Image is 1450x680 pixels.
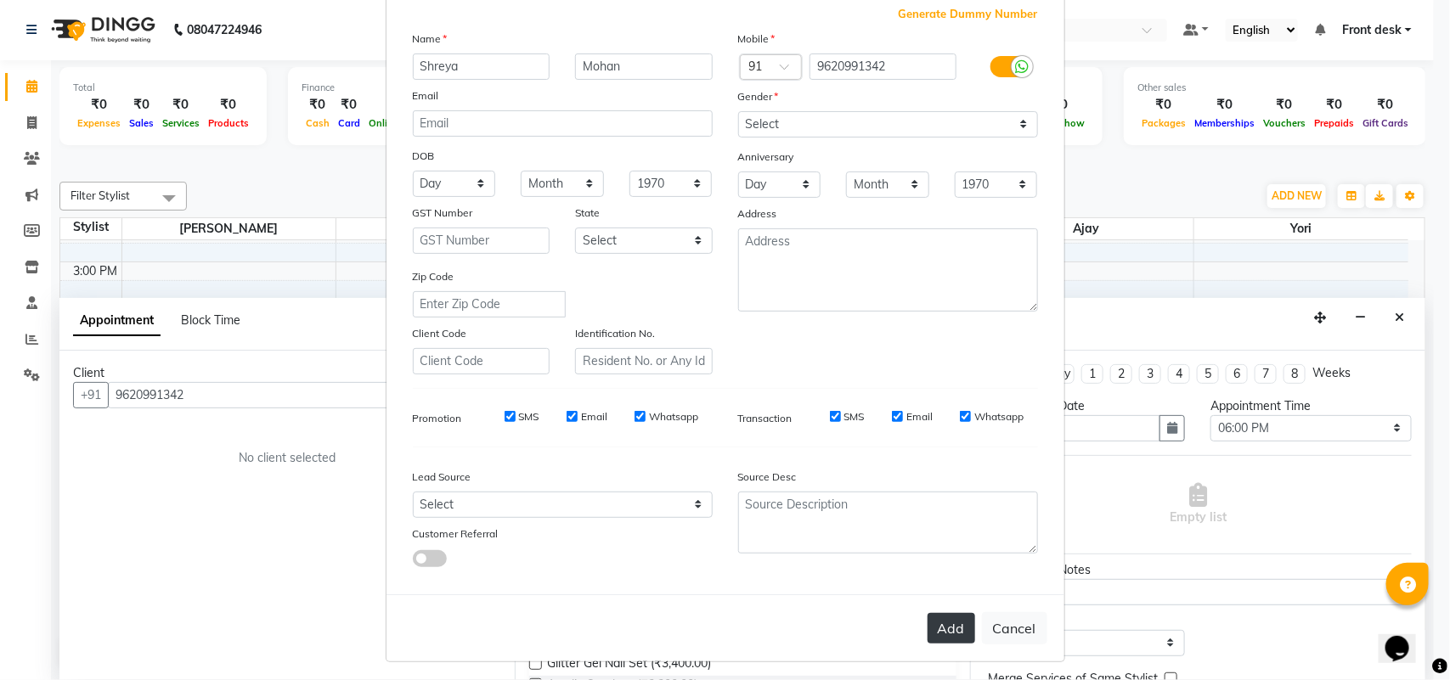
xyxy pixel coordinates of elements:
[413,110,713,137] input: Email
[974,409,1024,424] label: Whatsapp
[810,53,956,80] input: Mobile
[413,88,439,104] label: Email
[738,89,779,104] label: Gender
[413,31,448,47] label: Name
[738,31,776,47] label: Mobile
[413,411,462,426] label: Promotion
[575,53,713,80] input: Last Name
[413,228,550,254] input: GST Number
[519,409,539,424] label: SMS
[413,348,550,374] input: Client Code
[738,206,777,222] label: Address
[413,526,499,542] label: Customer Referral
[413,469,471,485] label: Lead Source
[982,612,1047,644] button: Cancel
[906,409,933,424] label: Email
[738,469,797,485] label: Source Desc
[575,205,600,221] label: State
[738,149,794,165] label: Anniversary
[844,409,865,424] label: SMS
[413,205,473,221] label: GST Number
[899,6,1038,23] span: Generate Dummy Number
[738,411,793,426] label: Transaction
[413,53,550,80] input: First Name
[575,326,655,341] label: Identification No.
[413,269,454,284] label: Zip Code
[413,326,467,341] label: Client Code
[928,613,975,643] button: Add
[575,348,713,374] input: Resident No. or Any Id
[581,409,607,424] label: Email
[649,409,698,424] label: Whatsapp
[413,291,566,318] input: Enter Zip Code
[413,149,435,164] label: DOB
